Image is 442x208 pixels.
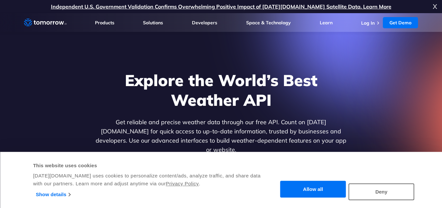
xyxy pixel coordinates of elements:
a: Independent U.S. Government Validation Confirms Overwhelming Positive Impact of [DATE][DOMAIN_NAM... [51,3,391,10]
a: Show details [36,190,70,199]
button: Allow all [280,181,346,198]
button: Deny [349,183,414,200]
a: Space & Technology [246,20,291,26]
a: Get Demo [383,17,418,28]
a: Products [95,20,114,26]
h1: Explore the World’s Best Weather API [94,70,348,110]
p: Get reliable and precise weather data through our free API. Count on [DATE][DOMAIN_NAME] for quic... [94,118,348,154]
div: [DATE][DOMAIN_NAME] uses cookies to personalize content/ads, analyze traffic, and share data with... [33,172,269,188]
a: Learn [320,20,333,26]
a: Developers [192,20,217,26]
a: Privacy Policy [166,181,199,186]
a: Home link [24,18,67,28]
a: Log In [361,20,375,26]
div: This website uses cookies [33,162,269,170]
a: Solutions [143,20,163,26]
